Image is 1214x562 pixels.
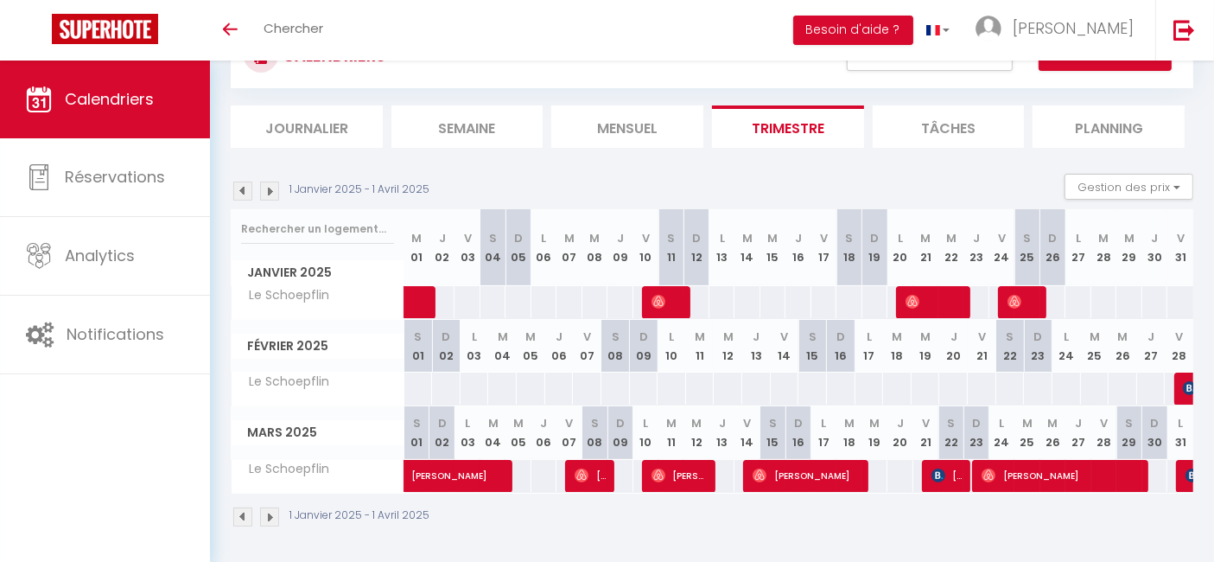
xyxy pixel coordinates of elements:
[1116,209,1141,286] th: 29
[938,406,963,459] th: 22
[795,230,802,246] abbr: J
[413,415,421,431] abbr: S
[809,329,817,345] abbr: S
[870,230,879,246] abbr: D
[232,420,404,445] span: Mars 2025
[892,329,902,345] abbr: M
[719,415,726,431] abbr: J
[289,182,429,198] p: 1 Janvier 2025 - 1 Avril 2025
[744,415,752,431] abbr: V
[1142,209,1167,286] th: 30
[768,230,779,246] abbr: M
[742,230,753,246] abbr: M
[1091,406,1116,459] th: 28
[695,329,705,345] abbr: M
[753,329,760,345] abbr: J
[1006,329,1014,345] abbr: S
[845,230,853,246] abbr: S
[583,329,591,345] abbr: V
[989,406,1014,459] th: 24
[920,230,931,246] abbr: M
[780,329,788,345] abbr: V
[1175,329,1183,345] abbr: V
[234,460,334,479] span: Le Schoepflin
[712,105,864,148] li: Trimestre
[686,320,715,373] th: 11
[982,459,1141,492] span: [PERSON_NAME]
[658,406,683,459] th: 11
[1049,230,1058,246] abbr: D
[573,320,601,373] th: 07
[667,230,675,246] abbr: S
[616,415,625,431] abbr: D
[794,415,803,431] abbr: D
[1065,209,1090,286] th: 27
[65,88,154,110] span: Calendriers
[607,209,632,286] th: 09
[1098,230,1109,246] abbr: M
[998,230,1006,246] abbr: V
[589,230,600,246] abbr: M
[938,209,963,286] th: 22
[1013,17,1134,39] span: [PERSON_NAME]
[1124,230,1135,246] abbr: M
[1125,415,1133,431] abbr: S
[513,415,524,431] abbr: M
[742,320,771,373] th: 13
[454,209,480,286] th: 03
[723,329,734,345] abbr: M
[391,105,543,148] li: Semaine
[989,209,1014,286] th: 24
[432,320,461,373] th: 02
[913,209,938,286] th: 21
[551,105,703,148] li: Mensuel
[1064,329,1069,345] abbr: L
[669,329,674,345] abbr: L
[1040,209,1065,286] th: 26
[439,230,446,246] abbr: J
[862,406,887,459] th: 19
[658,320,686,373] th: 10
[1142,406,1167,459] th: 30
[771,320,799,373] th: 14
[873,105,1025,148] li: Tâches
[1065,174,1193,200] button: Gestion des prix
[785,209,810,286] th: 16
[488,415,499,431] abbr: M
[442,329,450,345] abbr: D
[973,230,980,246] abbr: J
[798,320,827,373] th: 15
[411,230,422,246] abbr: M
[827,320,855,373] th: 16
[1052,320,1081,373] th: 24
[709,406,734,459] th: 13
[658,209,683,286] th: 11
[289,508,429,524] p: 1 Janvier 2025 - 1 Avril 2025
[1000,415,1005,431] abbr: L
[404,460,429,493] a: [PERSON_NAME]
[887,406,912,459] th: 20
[531,209,556,286] th: 06
[820,230,828,246] abbr: V
[720,230,725,246] abbr: L
[709,209,734,286] th: 13
[769,415,777,431] abbr: S
[855,320,884,373] th: 17
[972,415,981,431] abbr: D
[564,230,575,246] abbr: M
[464,230,472,246] abbr: V
[575,459,608,492] span: [PERSON_NAME]
[65,166,165,188] span: Réservations
[480,209,505,286] th: 04
[1081,320,1109,373] th: 25
[869,415,880,431] abbr: M
[489,230,497,246] abbr: S
[414,329,422,345] abbr: S
[67,323,164,345] span: Notifications
[556,406,582,459] th: 07
[232,260,404,285] span: Janvier 2025
[913,406,938,459] th: 21
[844,415,855,431] abbr: M
[1147,329,1154,345] abbr: J
[1065,406,1090,459] th: 27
